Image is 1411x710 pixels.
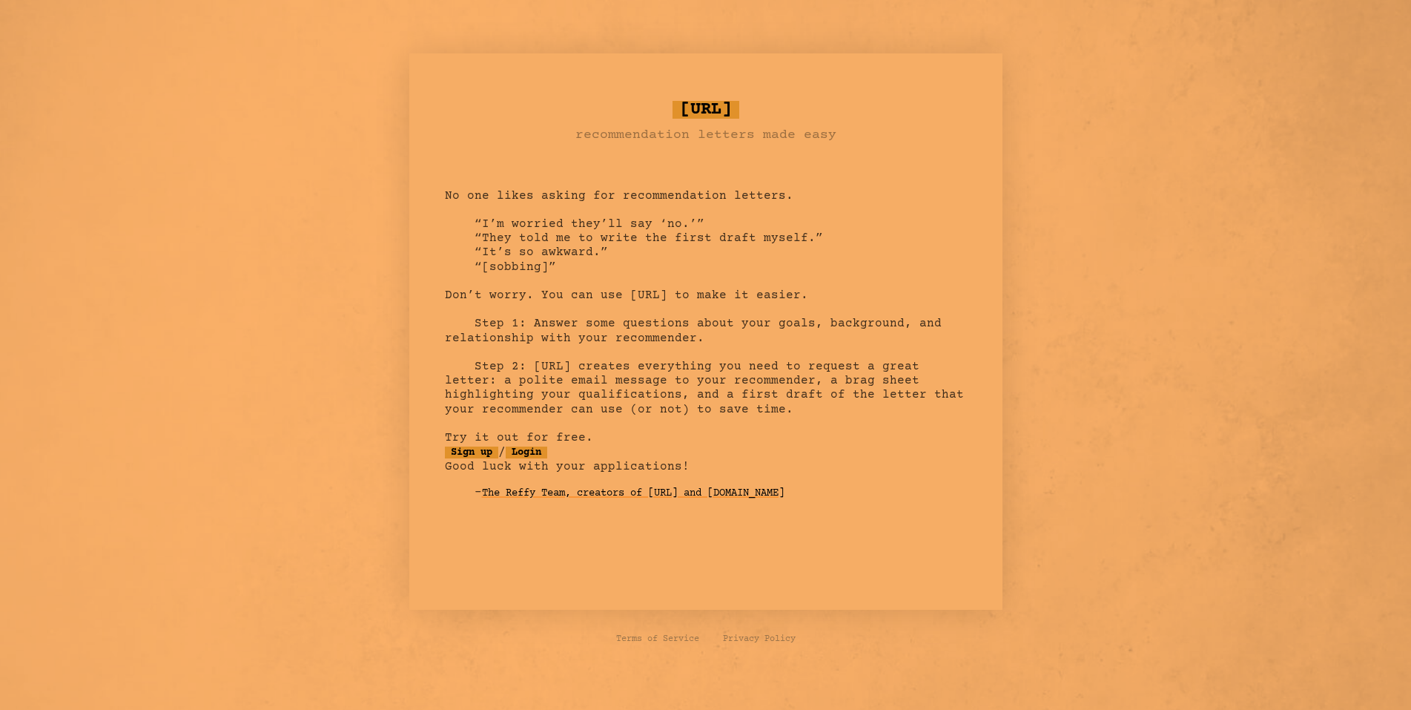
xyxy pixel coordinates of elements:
a: Login [506,447,547,458]
span: [URL] [673,101,739,119]
a: Terms of Service [616,634,699,645]
a: Sign up [445,447,498,458]
pre: No one likes asking for recommendation letters. “I’m worried they’ll say ‘no.’” “They told me to ... [445,95,967,530]
a: Privacy Policy [723,634,796,645]
a: The Reffy Team, creators of [URL] and [DOMAIN_NAME] [482,481,784,505]
h3: recommendation letters made easy [575,125,836,145]
div: - [475,486,967,501]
